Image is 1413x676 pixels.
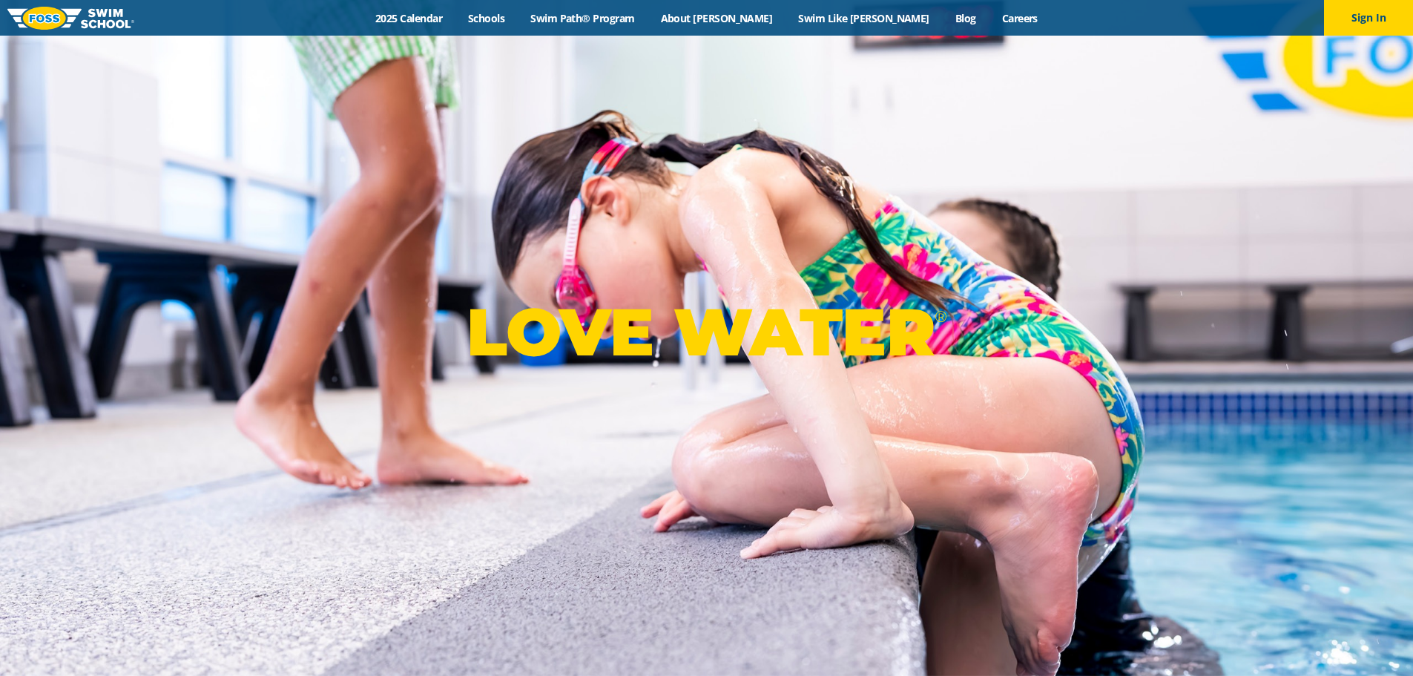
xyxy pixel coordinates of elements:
a: Swim Like [PERSON_NAME] [785,11,943,25]
a: Swim Path® Program [518,11,648,25]
a: 2025 Calendar [363,11,455,25]
a: Careers [989,11,1050,25]
a: Blog [942,11,989,25]
a: Schools [455,11,518,25]
a: About [PERSON_NAME] [648,11,785,25]
img: FOSS Swim School Logo [7,7,134,30]
p: LOVE WATER [467,292,946,372]
sup: ® [935,307,946,326]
